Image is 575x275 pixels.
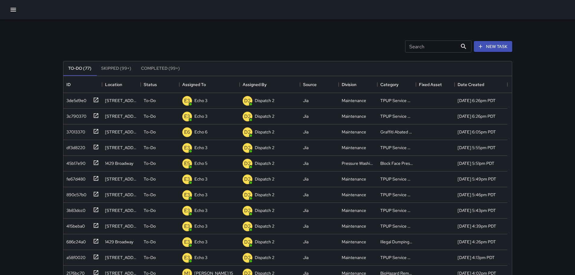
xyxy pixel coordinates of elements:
p: D2 [244,160,251,167]
p: E5 [184,160,190,167]
p: E3 [184,144,190,152]
p: E3 [184,238,190,246]
p: Echo 3 [194,192,207,198]
div: 1611 Telegraph Avenue [105,192,138,198]
p: E3 [184,223,190,230]
button: New Task [474,41,512,52]
p: Dispatch 2 [255,176,274,182]
div: 3c790370 [64,111,86,119]
p: D2 [244,129,251,136]
div: Maintenance [342,129,366,135]
div: Date Created [455,76,507,93]
p: Dispatch 2 [255,239,274,245]
div: Maintenance [342,113,366,119]
div: df3d8220 [64,142,85,151]
div: 9/3/2025, 4:39pm PDT [458,223,496,229]
p: D2 [244,97,251,104]
div: Jia [303,145,308,151]
div: Assigned By [240,76,300,93]
div: 3b83dcc0 [64,205,85,213]
div: TPUP Service Requested [380,145,413,151]
p: Dispatch 2 [255,192,274,198]
div: 1429 Broadway [105,239,133,245]
p: Echo 6 [194,129,207,135]
div: fe67d480 [64,174,85,182]
p: D2 [244,223,251,230]
p: D2 [244,238,251,246]
div: Graffiti Abated Large [380,129,413,135]
div: Location [102,76,141,93]
p: To-Do [144,239,156,245]
p: E6 [184,129,190,136]
div: 45b17e90 [64,158,85,166]
div: ID [63,76,102,93]
p: To-Do [144,98,156,104]
div: 9/3/2025, 4:13pm PDT [458,254,495,261]
p: To-Do [144,160,156,166]
p: To-Do [144,207,156,213]
p: To-Do [144,145,156,151]
div: Fixed Asset [419,76,442,93]
div: Jia [303,176,308,182]
div: TPUP Service Requested [380,207,413,213]
div: 9/3/2025, 5:55pm PDT [458,145,496,151]
div: TPUP Service Requested [380,223,413,229]
div: Source [300,76,339,93]
div: Maintenance [342,223,366,229]
button: To-Do (77) [63,61,96,76]
p: Dispatch 2 [255,223,274,229]
p: E3 [184,254,190,261]
p: To-Do [144,254,156,261]
div: 400 21st Street [105,129,138,135]
p: E3 [184,113,190,120]
div: Block Face Pressure Washed [380,160,413,166]
div: TPUP Service Requested [380,254,413,261]
p: To-Do [144,129,156,135]
div: Assigned To [182,76,206,93]
div: 415beba0 [64,221,85,229]
div: Status [141,76,179,93]
div: Maintenance [342,239,366,245]
div: Source [303,76,317,93]
div: ID [66,76,71,93]
div: TPUP Service Requested [380,113,413,119]
p: Echo 5 [194,160,207,166]
div: 686c24a0 [64,236,86,245]
div: TPUP Service Requested [380,98,413,104]
div: Maintenance [342,176,366,182]
div: Maintenance [342,98,366,104]
div: Maintenance [342,254,366,261]
div: 2000 Franklin Street [105,207,138,213]
div: Jia [303,113,308,119]
p: D2 [244,191,251,199]
div: Division [339,76,377,93]
div: 3de5d9e0 [64,95,86,104]
p: D2 [244,144,251,152]
div: 9/3/2025, 5:43pm PDT [458,207,496,213]
div: Maintenance [342,207,366,213]
div: Maintenance [342,145,366,151]
div: 9/3/2025, 6:26pm PDT [458,113,496,119]
p: Echo 3 [194,239,207,245]
div: Fixed Asset [416,76,455,93]
p: Dispatch 2 [255,160,274,166]
div: Jia [303,192,308,198]
div: 1429 Broadway [105,160,133,166]
p: Dispatch 2 [255,254,274,261]
div: Category [380,76,398,93]
div: Division [342,76,356,93]
p: Dispatch 2 [255,207,274,213]
p: Echo 3 [194,254,207,261]
div: 1600 San Pablo Avenue [105,98,138,104]
div: Jia [303,98,308,104]
p: Dispatch 2 [255,113,274,119]
p: D2 [244,207,251,214]
div: Pressure Washing [342,160,374,166]
div: 1999 Harrison Street [105,223,138,229]
p: To-Do [144,223,156,229]
p: Echo 3 [194,145,207,151]
div: Jia [303,207,308,213]
div: a58f0020 [64,252,85,261]
p: Echo 3 [194,223,207,229]
p: Echo 3 [194,113,207,119]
